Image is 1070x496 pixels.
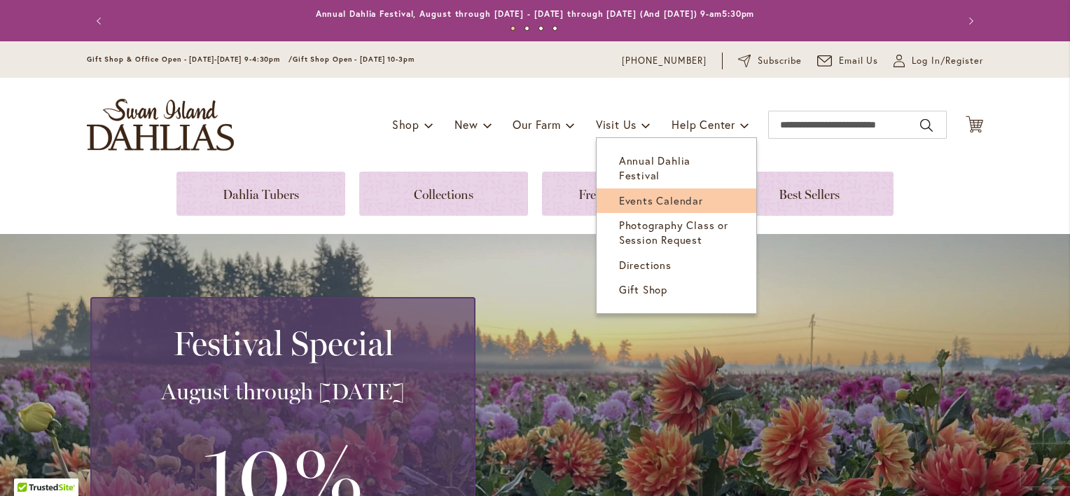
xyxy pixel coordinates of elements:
span: Help Center [672,117,735,132]
span: Subscribe [758,54,802,68]
span: Photography Class or Session Request [619,218,728,247]
span: Email Us [839,54,879,68]
span: Gift Shop [619,282,667,296]
button: 3 of 4 [539,26,543,31]
span: Events Calendar [619,193,703,207]
span: Shop [392,117,419,132]
a: Subscribe [738,54,802,68]
a: [PHONE_NUMBER] [622,54,707,68]
h3: August through [DATE] [109,378,457,406]
span: Directions [619,258,672,272]
h2: Festival Special [109,324,457,363]
button: 2 of 4 [524,26,529,31]
button: Previous [87,7,115,35]
button: 4 of 4 [553,26,557,31]
span: Gift Shop & Office Open - [DATE]-[DATE] 9-4:30pm / [87,55,293,64]
span: Gift Shop Open - [DATE] 10-3pm [293,55,415,64]
span: Annual Dahlia Festival [619,153,690,182]
a: store logo [87,99,234,151]
button: Next [955,7,983,35]
a: Log In/Register [894,54,983,68]
span: Visit Us [596,117,637,132]
span: Our Farm [513,117,560,132]
a: Email Us [817,54,879,68]
a: Annual Dahlia Festival, August through [DATE] - [DATE] through [DATE] (And [DATE]) 9-am5:30pm [316,8,755,19]
span: Log In/Register [912,54,983,68]
button: 1 of 4 [510,26,515,31]
span: New [454,117,478,132]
